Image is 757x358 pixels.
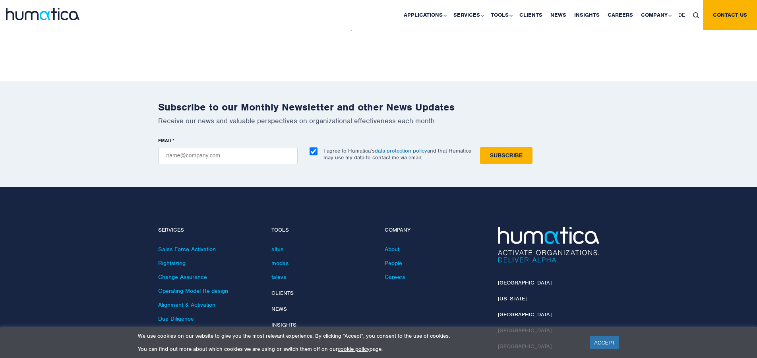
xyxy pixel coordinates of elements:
[271,290,294,296] a: Clients
[158,227,259,234] h4: Services
[480,147,532,164] input: Subscribe
[385,227,486,234] h4: Company
[158,287,228,294] a: Operating Model Re-design
[271,227,373,234] h4: Tools
[271,306,287,312] a: News
[158,246,216,253] a: Sales Force Activation
[498,295,527,302] a: [US_STATE]
[158,147,298,164] input: name@company.com
[158,116,599,125] p: Receive our news and valuable perspectives on organizational effectiveness each month.
[158,315,194,322] a: Due Diligence
[158,301,215,308] a: Alignment & Activation
[385,246,399,253] a: About
[338,346,370,352] a: cookie policy
[385,273,405,281] a: Careers
[498,227,599,263] img: Humatica
[138,333,580,339] p: We use cookies on our website to give you the most relevant experience. By clicking “Accept”, you...
[158,273,207,281] a: Change Assurance
[323,147,471,161] p: I agree to Humatica’s and that Humatica may use my data to contact me via email.
[158,137,172,144] span: EMAIL
[310,147,318,155] input: I agree to Humatica’sdata protection policyand that Humatica may use my data to contact me via em...
[385,259,402,267] a: People
[678,12,685,18] span: DE
[158,259,186,267] a: Rightsizing
[693,12,699,18] img: search_icon
[271,259,288,267] a: modas
[498,311,552,318] a: [GEOGRAPHIC_DATA]
[498,279,552,286] a: [GEOGRAPHIC_DATA]
[375,147,427,154] a: data protection policy
[6,8,79,20] img: logo
[138,346,580,352] p: You can find out more about which cookies we are using or switch them off on our page.
[590,336,619,349] a: ACCEPT
[158,101,599,113] h2: Subscribe to our Monthly Newsletter and other News Updates
[271,246,283,253] a: altus
[271,321,296,328] a: Insights
[271,273,287,281] a: taleva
